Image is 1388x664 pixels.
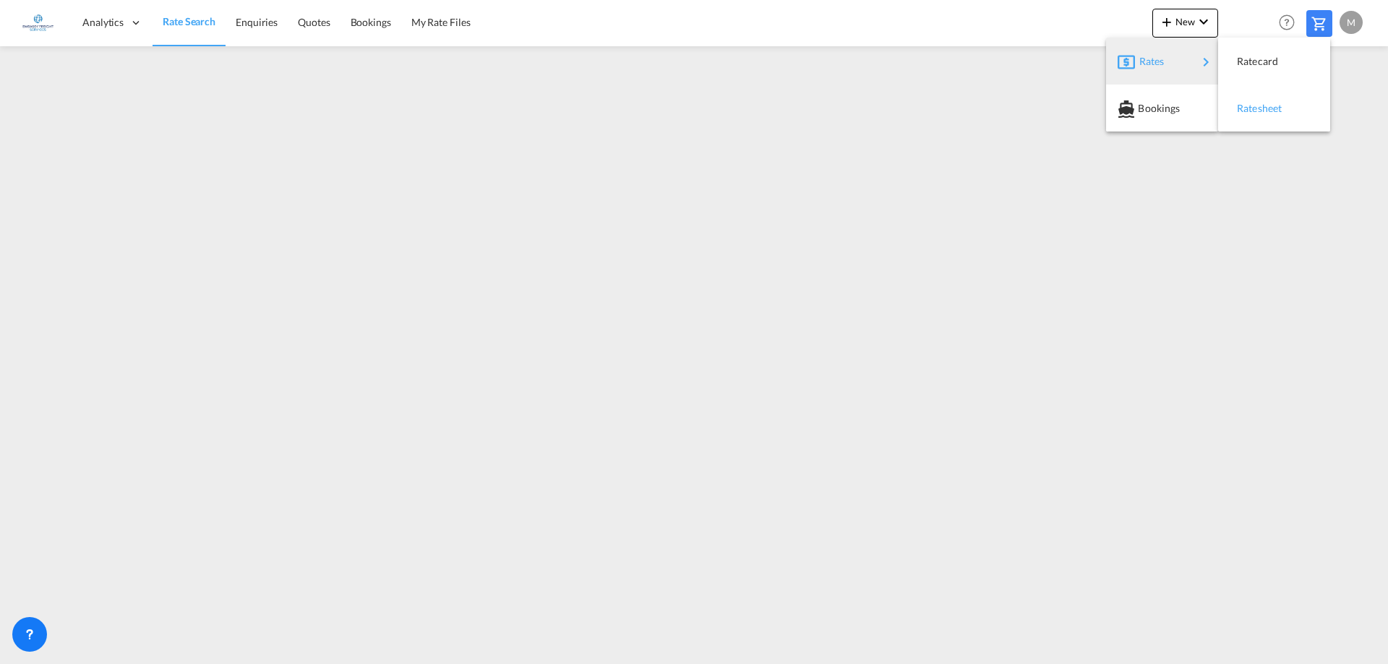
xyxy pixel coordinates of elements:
span: Ratesheet [1237,94,1253,123]
div: Bookings [1118,90,1207,126]
md-icon: icon-chevron-right [1197,53,1214,71]
button: Bookings [1106,85,1218,131]
span: Rates [1139,47,1157,76]
div: Ratesheet [1230,90,1319,126]
span: Ratecard [1237,47,1253,76]
span: Bookings [1138,94,1154,123]
div: Ratecard [1230,43,1319,79]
